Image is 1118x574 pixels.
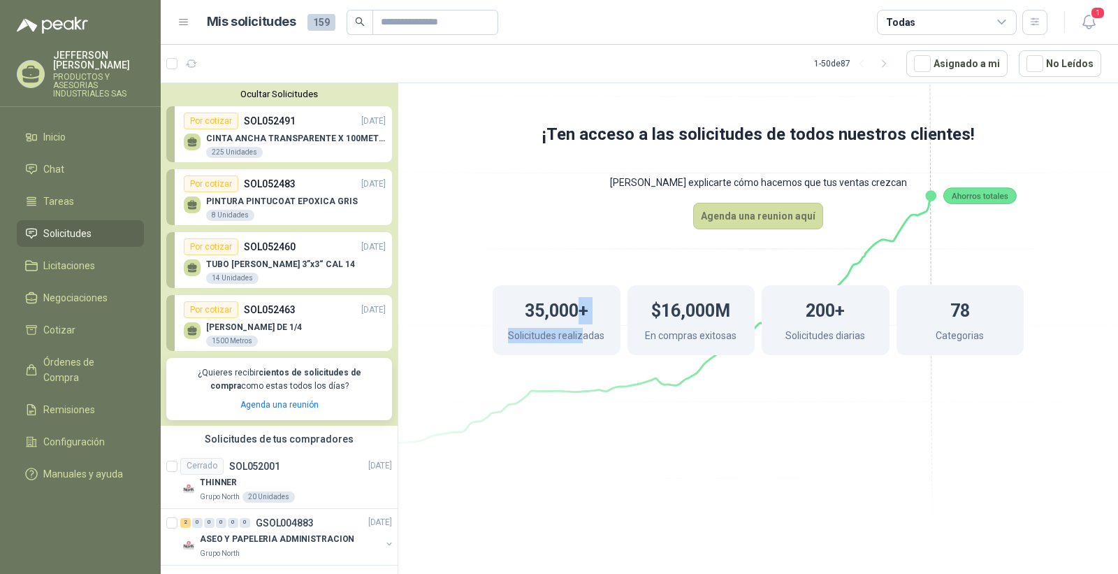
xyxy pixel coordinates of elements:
span: Tareas [43,194,74,209]
div: 0 [228,518,238,528]
div: 1500 Metros [206,336,258,347]
div: 1 - 50 de 87 [814,52,895,75]
div: 20 Unidades [242,492,295,503]
a: Negociaciones [17,285,144,311]
a: Por cotizarSOL052491[DATE] CINTA ANCHA TRANSPARENTE X 100METROS225 Unidades [166,106,392,162]
p: Solicitudes diarias [785,328,865,347]
span: Remisiones [43,402,95,417]
div: Solicitudes de tus compradores [161,426,398,452]
div: 0 [240,518,250,528]
span: 1 [1090,6,1105,20]
p: ¿Quieres recibir como estas todos los días? [175,366,384,393]
h1: $16,000M [651,294,730,324]
p: En compras exitosas [645,328,736,347]
span: 159 [307,14,335,31]
p: Grupo North [200,548,240,559]
div: Por cotizar [184,113,238,129]
p: SOL052001 [229,461,280,471]
p: Solicitudes realizadas [508,328,604,347]
span: Inicio [43,129,66,145]
span: Licitaciones [43,258,95,273]
div: 2 [180,518,191,528]
p: Categorias [936,328,984,347]
p: SOL052483 [244,176,296,192]
p: GSOL004883 [256,518,314,528]
span: Solicitudes [43,226,92,241]
p: [DATE] [368,516,392,529]
a: Órdenes de Compra [17,349,144,391]
a: 2 0 0 0 0 0 GSOL004883[DATE] Company LogoASEO Y PAPELERIA ADMINISTRACIONGrupo North [180,515,395,559]
div: 0 [204,518,215,528]
a: Chat [17,156,144,182]
p: THINNER [200,476,237,489]
p: SOL052463 [244,302,296,317]
h1: 35,000+ [525,294,588,324]
span: search [355,17,365,27]
button: Agenda una reunion aquí [693,203,823,229]
a: CerradoSOL052001[DATE] Company LogoTHINNERGrupo North20 Unidades [161,452,398,509]
p: Grupo North [200,492,240,503]
p: SOL052491 [244,113,296,129]
a: Cotizar [17,317,144,343]
div: 0 [216,518,226,528]
a: Por cotizarSOL052483[DATE] PINTURA PINTUCOAT EPOXICA GRIS8 Unidades [166,169,392,225]
div: Por cotizar [184,175,238,192]
h1: 78 [950,294,970,324]
h1: 200+ [806,294,845,324]
span: Cotizar [43,322,75,338]
p: JEFFERSON [PERSON_NAME] [53,50,144,70]
p: [DATE] [361,178,386,191]
p: PRODUCTOS Y ASESORIAS INDUSTRIALES SAS [53,73,144,98]
a: Manuales y ayuda [17,461,144,487]
a: Configuración [17,429,144,455]
p: [PERSON_NAME] DE 1/4 [206,322,302,332]
button: Ocultar Solicitudes [166,89,392,99]
div: Todas [886,15,915,30]
div: Por cotizar [184,238,238,255]
a: Agenda una reunión [240,400,319,410]
a: Por cotizarSOL052463[DATE] [PERSON_NAME] DE 1/41500 Metros [166,295,392,351]
div: 8 Unidades [206,210,254,221]
p: PINTURA PINTUCOAT EPOXICA GRIS [206,196,358,206]
a: Tareas [17,188,144,215]
button: No Leídos [1019,50,1101,77]
p: [DATE] [361,115,386,128]
b: cientos de solicitudes de compra [210,368,361,391]
a: Licitaciones [17,252,144,279]
p: ASEO Y PAPELERIA ADMINISTRACION [200,533,354,546]
p: [DATE] [368,459,392,473]
span: Configuración [43,434,105,450]
span: Órdenes de Compra [43,354,131,385]
div: Ocultar SolicitudesPor cotizarSOL052491[DATE] CINTA ANCHA TRANSPARENTE X 100METROS225 UnidadesPor... [161,83,398,426]
a: Solicitudes [17,220,144,247]
div: Cerrado [180,458,224,475]
p: CINTA ANCHA TRANSPARENTE X 100METROS [206,134,386,143]
div: 225 Unidades [206,147,263,158]
div: 14 Unidades [206,273,259,284]
span: Manuales y ayuda [43,466,123,482]
div: 0 [192,518,203,528]
span: Chat [43,162,64,177]
a: Por cotizarSOL052460[DATE] TUBO [PERSON_NAME] 3”x3“ CAL 1414 Unidades [166,232,392,288]
p: [DATE] [361,241,386,254]
p: SOL052460 [244,239,296,254]
button: Asignado a mi [906,50,1008,77]
p: TUBO [PERSON_NAME] 3”x3“ CAL 14 [206,259,355,269]
img: Company Logo [180,537,197,554]
img: Logo peakr [17,17,88,34]
span: Negociaciones [43,290,108,306]
a: Remisiones [17,396,144,423]
h1: Mis solicitudes [207,12,296,32]
a: Inicio [17,124,144,150]
img: Company Logo [180,480,197,497]
div: Por cotizar [184,301,238,318]
button: 1 [1076,10,1101,35]
p: [DATE] [361,303,386,317]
